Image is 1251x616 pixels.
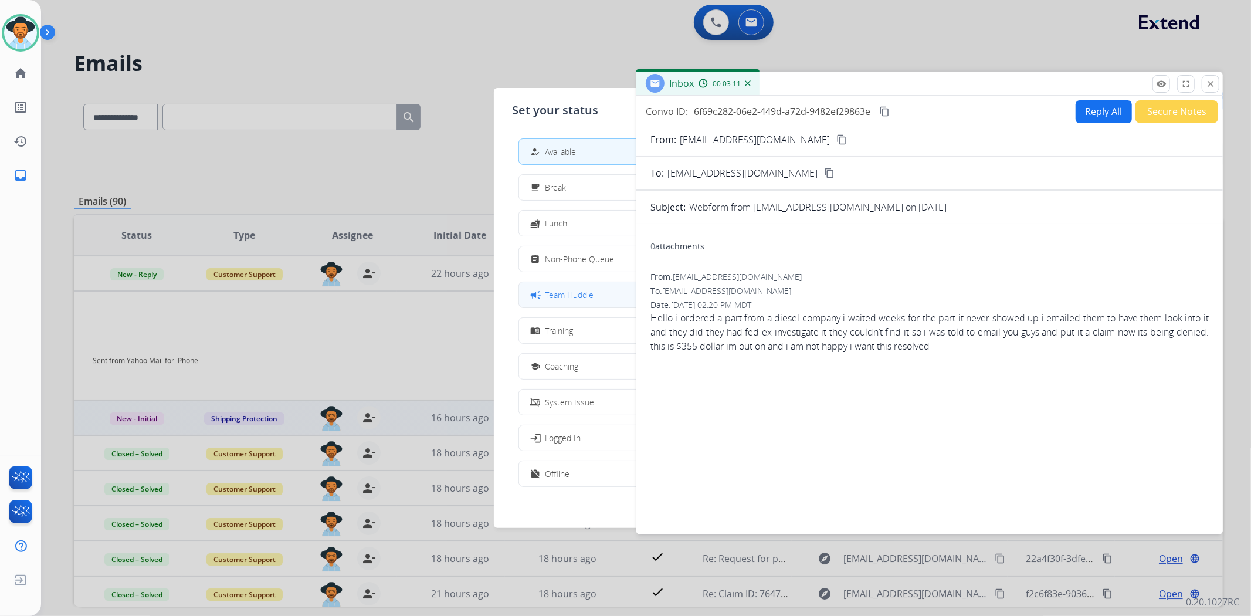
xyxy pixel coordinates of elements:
[662,285,791,296] span: [EMAIL_ADDRESS][DOMAIN_NAME]
[650,200,686,214] p: Subject:
[529,432,541,444] mat-icon: login
[530,397,540,407] mat-icon: phonelink_off
[650,311,1209,353] span: Hello i ordered a part from a diesel company i waited weeks for the part it never showed up i ema...
[530,469,540,479] mat-icon: work_off
[530,361,540,371] mat-icon: school
[650,271,1209,283] div: From:
[545,145,577,158] span: Available
[650,133,676,147] p: From:
[545,289,594,301] span: Team Huddle
[545,324,574,337] span: Training
[530,254,540,264] mat-icon: assignment
[13,134,28,148] mat-icon: history
[1076,100,1132,123] button: Reply All
[1205,79,1216,89] mat-icon: close
[646,104,688,119] p: Convo ID:
[530,182,540,192] mat-icon: free_breakfast
[650,285,1209,297] div: To:
[519,246,733,272] button: Non-Phone Queue
[824,168,835,178] mat-icon: content_copy
[530,218,540,228] mat-icon: fastfood
[671,299,751,310] span: [DATE] 02:20 PM MDT
[713,79,741,89] span: 00:03:11
[513,102,599,119] span: Set your status
[1186,595,1239,609] p: 0.20.1027RC
[545,253,615,265] span: Non-Phone Queue
[836,134,847,145] mat-icon: content_copy
[650,241,655,252] span: 0
[519,175,733,200] button: Break
[650,166,664,180] p: To:
[1181,79,1191,89] mat-icon: fullscreen
[1156,79,1167,89] mat-icon: remove_red_eye
[519,282,733,307] button: Team Huddle
[13,100,28,114] mat-icon: list_alt
[519,318,733,343] button: Training
[680,133,830,147] p: [EMAIL_ADDRESS][DOMAIN_NAME]
[694,105,870,118] span: 6f69c282-06e2-449d-a72d-9482ef29863e
[545,181,567,194] span: Break
[545,217,568,229] span: Lunch
[529,289,541,300] mat-icon: campaign
[530,326,540,336] mat-icon: menu_book
[4,16,37,49] img: avatar
[13,66,28,80] mat-icon: home
[519,425,733,451] button: Logged In
[545,360,579,373] span: Coaching
[1135,100,1218,123] button: Secure Notes
[13,168,28,182] mat-icon: inbox
[545,468,570,480] span: Offline
[519,354,733,379] button: Coaching
[519,139,733,164] button: Available
[667,166,818,180] span: [EMAIL_ADDRESS][DOMAIN_NAME]
[669,77,694,90] span: Inbox
[519,390,733,415] button: System Issue
[650,299,1209,311] div: Date:
[545,432,581,444] span: Logged In
[879,106,890,117] mat-icon: content_copy
[673,271,802,282] span: [EMAIL_ADDRESS][DOMAIN_NAME]
[530,147,540,157] mat-icon: how_to_reg
[519,211,733,236] button: Lunch
[689,200,947,214] p: Webform from [EMAIL_ADDRESS][DOMAIN_NAME] on [DATE]
[650,241,704,252] div: attachments
[545,396,595,408] span: System Issue
[519,461,733,486] button: Offline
